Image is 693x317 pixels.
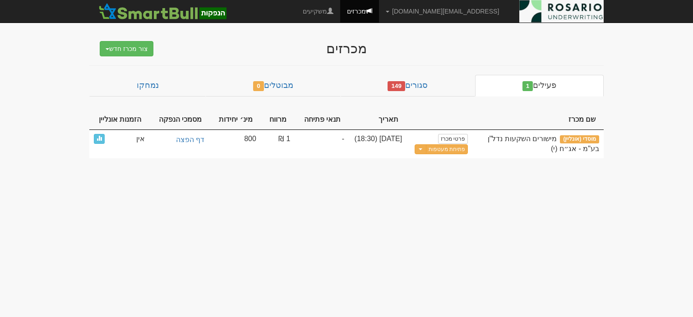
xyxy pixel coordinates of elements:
[295,130,349,159] td: -
[426,144,468,155] button: פתיחת מעטפות
[136,134,145,144] span: אין
[261,110,295,130] th: מרווח
[154,134,205,146] a: דף הפצה
[388,81,405,91] span: 149
[100,41,153,56] button: צור מכרז חדש
[560,135,599,143] span: מוסדי (אונליין)
[210,130,261,159] td: 800
[210,110,261,130] th: מינ׳ יחידות
[349,110,407,130] th: תאריך
[438,134,468,144] a: פרטי מכרז
[488,135,599,153] span: מישורים השקעות נדל"ן בע"מ - אג״ח (י)
[206,75,340,96] a: מבוטלים
[96,2,229,20] img: סמארטבול - מערכת לניהול הנפקות
[472,110,604,130] th: שם מכרז
[349,130,407,159] td: [DATE] (18:30)
[89,110,149,130] th: הזמנות אונליין
[261,130,295,159] td: 1 ₪
[475,75,604,96] a: פעילים
[522,81,533,91] span: 1
[295,110,349,130] th: תנאי פתיחה
[253,81,264,91] span: 0
[171,41,522,56] div: מכרזים
[341,75,475,96] a: סגורים
[149,110,210,130] th: מסמכי הנפקה
[89,75,206,96] a: נמחקו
